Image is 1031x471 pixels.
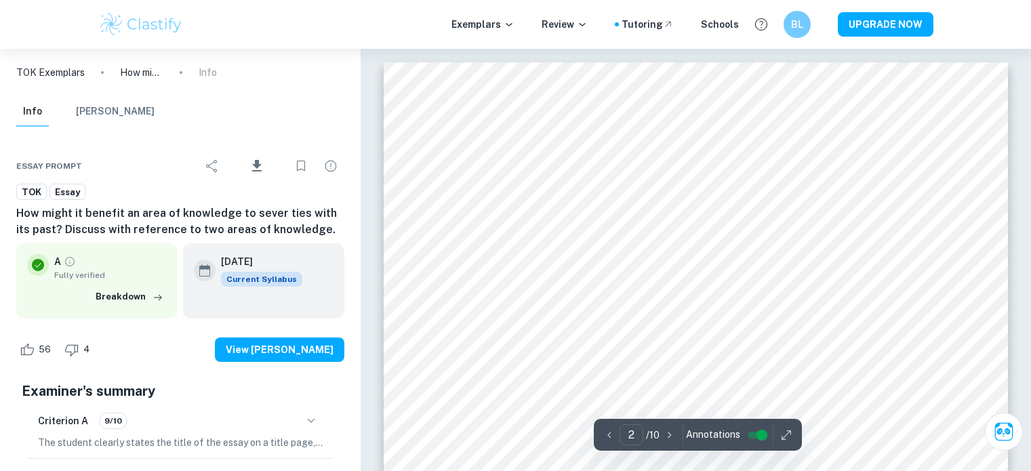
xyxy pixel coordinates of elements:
[646,428,660,443] p: / 10
[76,97,155,127] button: [PERSON_NAME]
[16,97,49,127] button: Info
[64,255,76,268] a: Grade fully verified
[221,272,302,287] div: This exemplar is based on the current syllabus. Feel free to refer to it for inspiration/ideas wh...
[16,160,82,172] span: Essay prompt
[38,435,323,450] p: The student clearly states the title of the essay on a title page, ensuring it is apparent. They ...
[317,152,344,180] div: Report issue
[61,339,97,361] div: Dislike
[76,343,97,356] span: 4
[789,17,805,32] h6: BL
[838,12,933,37] button: UPGRADE NOW
[750,13,773,36] button: Help and Feedback
[16,65,85,80] a: TOK Exemplars
[17,186,46,199] span: TOK
[199,65,217,80] p: Info
[50,186,85,199] span: Essay
[228,148,285,184] div: Download
[199,152,226,180] div: Share
[16,339,58,361] div: Like
[701,17,739,32] a: Schools
[31,343,58,356] span: 56
[22,381,339,401] h5: Examiner's summary
[16,184,47,201] a: TOK
[120,65,163,80] p: How might it benefit an area of knowledge to sever ties with its past? Discuss with reference to ...
[451,17,514,32] p: Exemplars
[16,205,344,238] h6: How might it benefit an area of knowledge to sever ties with its past? Discuss with reference to ...
[54,254,61,269] p: A
[100,415,127,427] span: 9/10
[985,413,1023,451] button: Ask Clai
[221,272,302,287] span: Current Syllabus
[686,428,740,442] span: Annotations
[92,287,167,307] button: Breakdown
[542,17,588,32] p: Review
[622,17,674,32] a: Tutoring
[38,413,88,428] h6: Criterion A
[98,11,184,38] img: Clastify logo
[287,152,315,180] div: Bookmark
[221,254,291,269] h6: [DATE]
[215,337,344,362] button: View [PERSON_NAME]
[54,269,167,281] span: Fully verified
[784,11,811,38] button: BL
[49,184,85,201] a: Essay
